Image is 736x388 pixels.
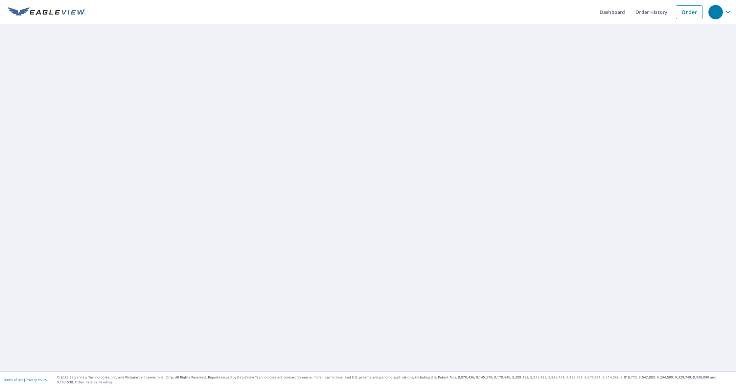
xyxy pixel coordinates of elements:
p: © 2025 Eagle View Technologies, Inc. and Pictometry International Corp. All Rights Reserved. Repo... [57,375,733,385]
a: Terms of Use [3,377,24,382]
a: Privacy Policy [26,377,47,382]
p: | [3,378,47,382]
img: EV Logo [8,7,85,17]
a: Order [676,5,702,19]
